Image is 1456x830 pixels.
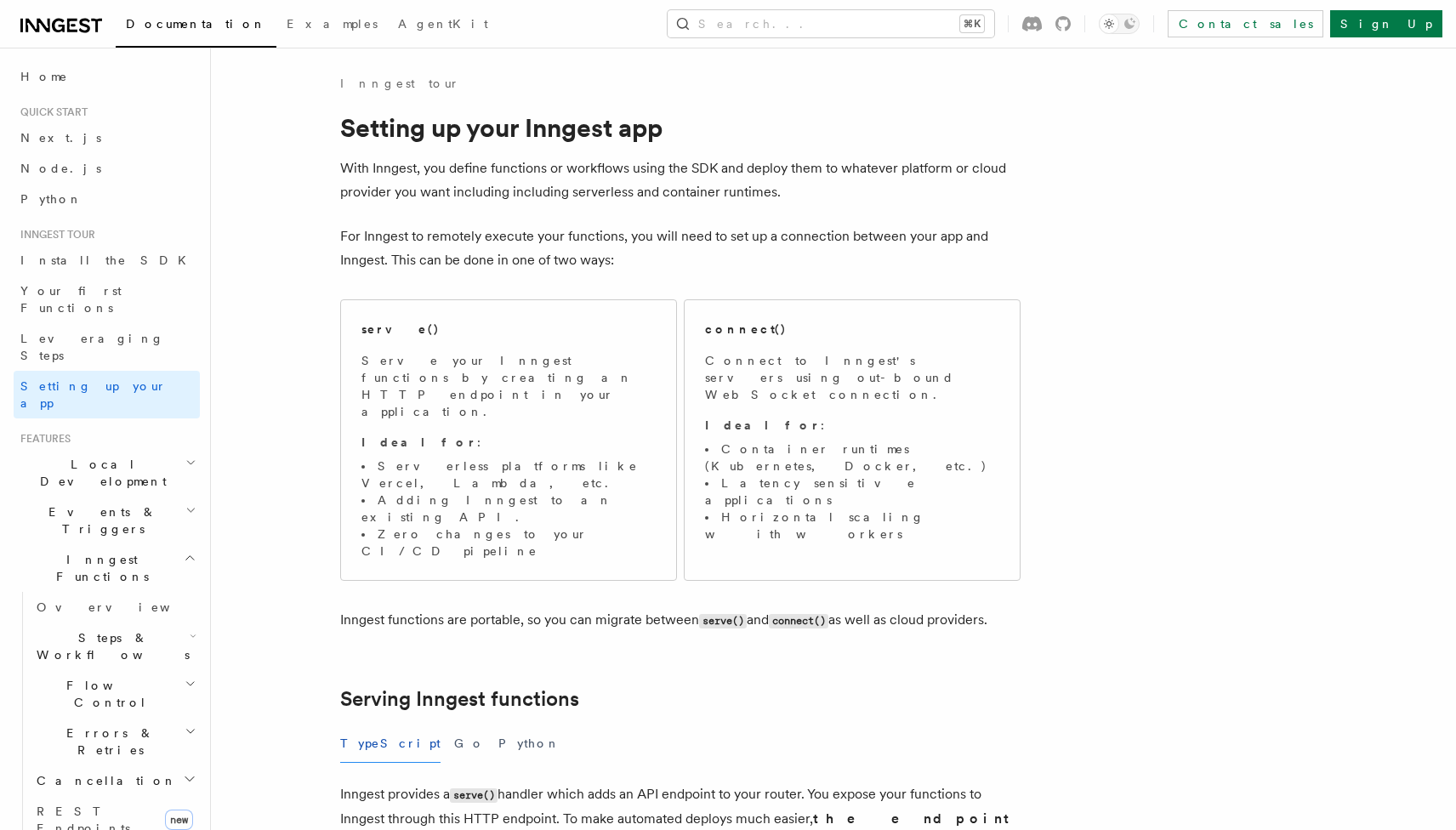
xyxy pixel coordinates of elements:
a: Overview [30,592,200,622]
p: Inngest functions are portable, so you can migrate between and as well as cloud providers. [340,608,1021,633]
li: Container runtimes (Kubernetes, Docker, etc.) [705,441,999,475]
code: connect() [769,614,828,628]
strong: Ideal for [705,418,821,432]
button: Flow Control [30,670,200,718]
span: new [165,810,193,830]
span: Install the SDK [20,253,196,267]
p: Connect to Inngest's servers using out-bound WebSocket connection. [705,352,999,403]
span: Quick start [14,105,88,119]
h1: Setting up your Inngest app [340,112,1021,143]
span: Documentation [126,17,266,31]
li: Serverless platforms like Vercel, Lambda, etc. [361,458,656,492]
p: Serve your Inngest functions by creating an HTTP endpoint in your application. [361,352,656,420]
button: Search...⌘K [668,10,994,37]
span: Cancellation [30,772,177,789]
button: Python [498,725,560,763]
a: Install the SDK [14,245,200,276]
span: Examples [287,17,378,31]
p: For Inngest to remotely execute your functions, you will need to set up a connection between your... [340,225,1021,272]
code: serve() [450,788,498,803]
li: Adding Inngest to an existing API. [361,492,656,526]
span: Next.js [20,131,101,145]
a: Contact sales [1168,10,1323,37]
span: Node.js [20,162,101,175]
h2: connect() [705,321,787,338]
button: Errors & Retries [30,718,200,765]
span: Steps & Workflows [30,629,190,663]
p: : [705,417,999,434]
span: Inngest tour [14,228,95,242]
span: Inngest Functions [14,551,184,585]
code: serve() [699,614,747,628]
button: TypeScript [340,725,441,763]
a: AgentKit [388,5,498,46]
span: Local Development [14,456,185,490]
button: Steps & Workflows [30,622,200,670]
a: Node.js [14,153,200,184]
span: Events & Triggers [14,503,185,537]
span: Setting up your app [20,379,167,410]
a: Documentation [116,5,276,48]
button: Local Development [14,449,200,497]
span: Features [14,432,71,446]
strong: Ideal for [361,435,477,449]
kbd: ⌘K [960,15,984,32]
li: Zero changes to your CI/CD pipeline [361,526,656,560]
button: Cancellation [30,765,200,796]
button: Events & Triggers [14,497,200,544]
h2: serve() [361,321,440,338]
a: Next.js [14,122,200,153]
li: Latency sensitive applications [705,475,999,509]
span: Your first Functions [20,284,122,315]
button: Go [454,725,485,763]
span: Flow Control [30,677,185,711]
a: Inngest tour [340,75,459,92]
a: Home [14,61,200,92]
span: Errors & Retries [30,725,185,759]
span: AgentKit [398,17,488,31]
a: serve()Serve your Inngest functions by creating an HTTP endpoint in your application.Ideal for:Se... [340,299,677,581]
p: With Inngest, you define functions or workflows using the SDK and deploy them to whatever platfor... [340,156,1021,204]
button: Inngest Functions [14,544,200,592]
a: Leveraging Steps [14,323,200,371]
a: Sign Up [1330,10,1442,37]
span: Leveraging Steps [20,332,164,362]
a: Setting up your app [14,371,200,418]
a: connect()Connect to Inngest's servers using out-bound WebSocket connection.Ideal for:Container ru... [684,299,1021,581]
a: Examples [276,5,388,46]
a: Python [14,184,200,214]
button: Toggle dark mode [1099,14,1140,34]
span: Python [20,192,82,206]
a: Your first Functions [14,276,200,323]
li: Horizontal scaling with workers [705,509,999,543]
p: : [361,434,656,451]
span: Home [20,68,68,85]
span: Overview [37,600,212,614]
a: Serving Inngest functions [340,687,579,711]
